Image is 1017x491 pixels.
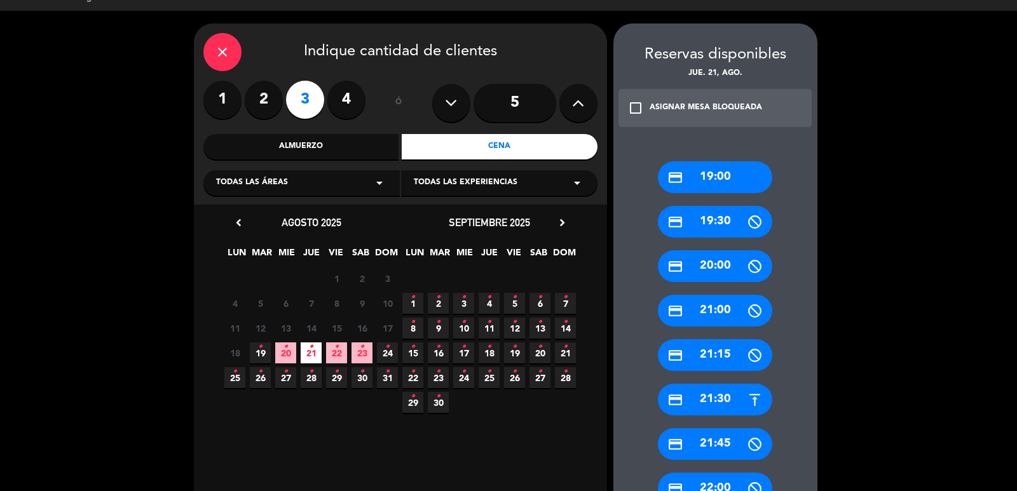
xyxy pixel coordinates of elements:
[479,367,500,388] span: 25
[512,287,517,307] i: •
[411,337,415,357] i: •
[529,367,550,388] span: 27
[563,361,568,382] i: •
[555,367,576,388] span: 28
[479,293,500,314] span: 4
[436,312,440,332] i: •
[276,245,297,266] span: MIE
[215,44,230,60] i: close
[429,245,450,266] span: MAR
[402,367,423,388] span: 22
[436,361,440,382] i: •
[613,43,817,67] div: Reservas disponibles
[385,361,390,382] i: •
[203,81,242,119] label: 1
[487,287,491,307] i: •
[555,342,576,363] span: 21
[512,361,517,382] i: •
[479,245,500,266] span: JUE
[667,347,683,363] i: credit_card
[428,293,449,314] span: 2
[377,342,398,363] span: 24
[667,303,683,319] i: credit_card
[375,245,396,266] span: DOM
[325,245,346,266] span: VIE
[326,342,347,363] span: 22
[563,287,568,307] i: •
[667,214,683,230] i: credit_card
[658,384,772,415] div: 21:30
[453,318,474,339] span: 10
[283,361,288,382] i: •
[538,312,542,332] i: •
[414,177,517,189] span: Todas las experiencias
[504,293,525,314] span: 5
[428,392,449,413] span: 30
[203,33,597,71] div: Indique cantidad de clientes
[275,367,296,388] span: 27
[327,81,365,119] label: 4
[275,342,296,363] span: 20
[334,337,339,357] i: •
[402,318,423,339] span: 8
[563,337,568,357] i: •
[461,312,466,332] i: •
[360,337,364,357] i: •
[570,175,585,191] i: arrow_drop_down
[352,342,372,363] span: 23
[377,268,398,289] span: 3
[512,312,517,332] i: •
[245,81,283,119] label: 2
[258,361,263,382] i: •
[538,337,542,357] i: •
[301,342,322,363] span: 21
[385,337,390,357] i: •
[404,245,425,266] span: LUN
[326,268,347,289] span: 1
[275,318,296,339] span: 13
[352,367,372,388] span: 30
[411,386,415,407] i: •
[529,293,550,314] span: 6
[309,337,313,357] i: •
[352,268,372,289] span: 2
[372,175,387,191] i: arrow_drop_down
[326,367,347,388] span: 29
[487,312,491,332] i: •
[461,337,466,357] i: •
[487,337,491,357] i: •
[203,134,399,159] div: Almuerzo
[286,81,324,119] label: 3
[487,361,491,382] i: •
[352,318,372,339] span: 16
[411,287,415,307] i: •
[556,216,569,229] i: chevron_right
[658,161,772,193] div: 19:00
[436,337,440,357] i: •
[538,361,542,382] i: •
[377,367,398,388] span: 31
[301,293,322,314] span: 7
[251,245,272,266] span: MAR
[504,367,525,388] span: 26
[529,318,550,339] span: 13
[301,318,322,339] span: 14
[658,206,772,238] div: 19:30
[233,361,237,382] i: •
[352,293,372,314] span: 9
[428,367,449,388] span: 23
[360,361,364,382] i: •
[658,428,772,460] div: 21:45
[326,293,347,314] span: 8
[402,293,423,314] span: 1
[504,318,525,339] span: 12
[428,342,449,363] span: 16
[449,216,530,229] span: septiembre 2025
[667,259,683,274] i: credit_card
[528,245,549,266] span: SAB
[250,367,271,388] span: 26
[453,367,474,388] span: 24
[529,342,550,363] span: 20
[453,342,474,363] span: 17
[282,216,341,229] span: agosto 2025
